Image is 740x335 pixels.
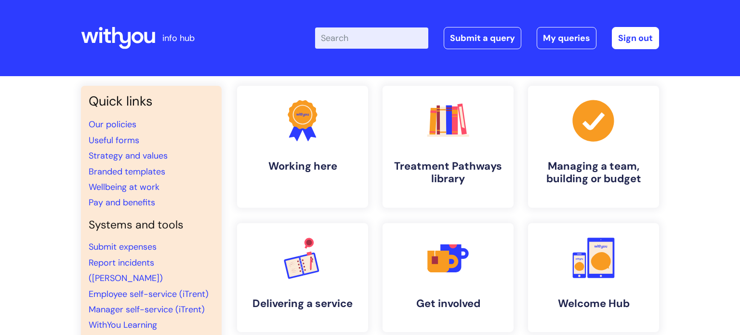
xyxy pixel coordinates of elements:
h4: Delivering a service [245,297,360,310]
h4: Managing a team, building or budget [536,160,651,186]
p: info hub [162,30,195,46]
h4: Working here [245,160,360,173]
a: Delivering a service [237,223,368,332]
a: Wellbeing at work [89,181,159,193]
a: Branded templates [89,166,165,177]
a: Submit expenses [89,241,157,253]
a: Submit a query [444,27,521,49]
a: WithYou Learning [89,319,157,331]
h4: Get involved [390,297,506,310]
div: | - [315,27,659,49]
a: Managing a team, building or budget [528,86,659,208]
h4: Systems and tools [89,218,214,232]
a: Working here [237,86,368,208]
a: Report incidents ([PERSON_NAME]) [89,257,163,284]
a: Sign out [612,27,659,49]
a: Employee self-service (iTrent) [89,288,209,300]
a: Useful forms [89,134,139,146]
input: Search [315,27,428,49]
a: Get involved [383,223,514,332]
h3: Quick links [89,94,214,109]
a: Welcome Hub [528,223,659,332]
a: Pay and benefits [89,197,155,208]
a: Treatment Pathways library [383,86,514,208]
a: Strategy and values [89,150,168,161]
h4: Treatment Pathways library [390,160,506,186]
h4: Welcome Hub [536,297,651,310]
a: Manager self-service (iTrent) [89,304,205,315]
a: Our policies [89,119,136,130]
a: My queries [537,27,596,49]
